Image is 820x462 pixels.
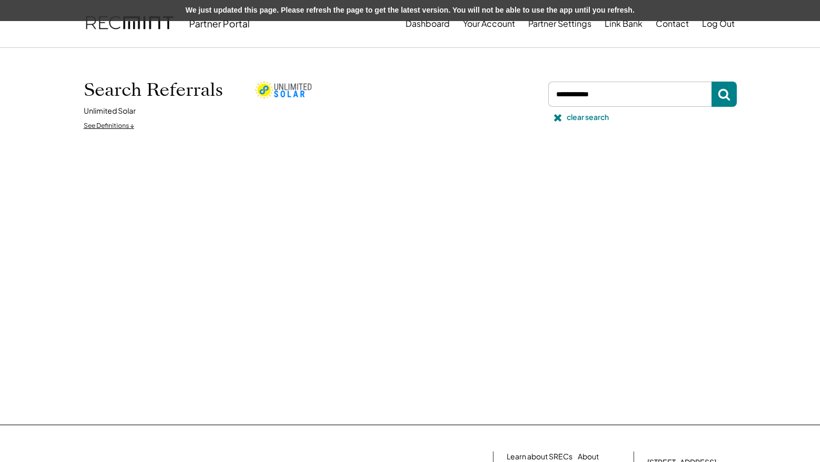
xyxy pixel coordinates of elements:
div: Partner Portal [189,17,250,29]
button: Partner Settings [528,13,591,34]
img: recmint-logotype%403x.png [86,6,173,42]
div: Unlimited Solar [84,106,136,116]
button: Contact [656,13,689,34]
a: Learn about SRECs [507,451,572,462]
div: See Definitions ↓ [84,122,134,130]
a: About [578,451,599,462]
img: unlimited-solar.png [254,81,312,100]
button: Your Account [463,13,515,34]
h1: Search Referrals [84,79,223,101]
button: Log Out [702,13,735,34]
div: clear search [567,112,609,123]
button: Dashboard [406,13,450,34]
button: Link Bank [605,13,643,34]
